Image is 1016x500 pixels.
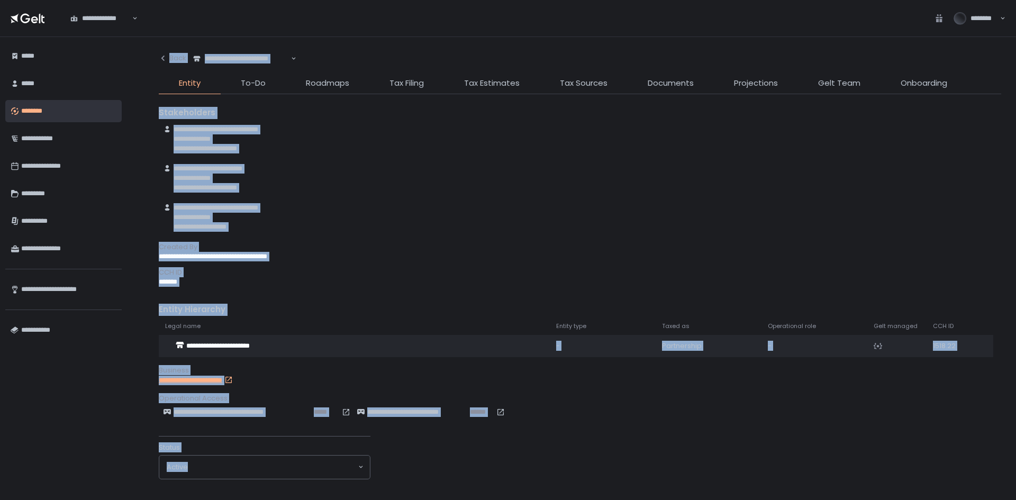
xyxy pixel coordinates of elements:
[159,456,370,479] div: Search for option
[556,341,649,351] div: -
[241,77,266,89] span: To-Do
[159,366,1001,375] div: Business
[389,77,424,89] span: Tax Filing
[188,462,357,472] input: Search for option
[933,322,954,330] span: CCH ID
[464,77,520,89] span: Tax Estimates
[901,77,947,89] span: Onboarding
[63,7,138,30] div: Search for option
[306,77,349,89] span: Roadmaps
[768,341,861,351] div: -
[159,242,1001,252] div: Created By
[186,48,296,70] div: Search for option
[179,77,201,89] span: Entity
[560,77,607,89] span: Tax Sources
[159,394,1001,403] div: Operational Access
[768,322,816,330] span: Operational role
[933,341,966,351] div: 1518.22
[662,341,755,351] div: Partnership
[734,77,778,89] span: Projections
[662,322,690,330] span: Taxed as
[159,107,1001,119] div: Stakeholders
[159,48,186,69] button: Back
[648,77,694,89] span: Documents
[167,462,188,472] span: active
[556,322,586,330] span: Entity type
[159,268,1001,277] div: CCH ID
[289,53,290,64] input: Search for option
[159,53,186,63] div: Back
[159,304,1001,316] div: Entity Hierarchy
[159,443,180,452] span: Status
[818,77,860,89] span: Gelt Team
[874,322,918,330] span: Gelt managed
[165,322,201,330] span: Legal name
